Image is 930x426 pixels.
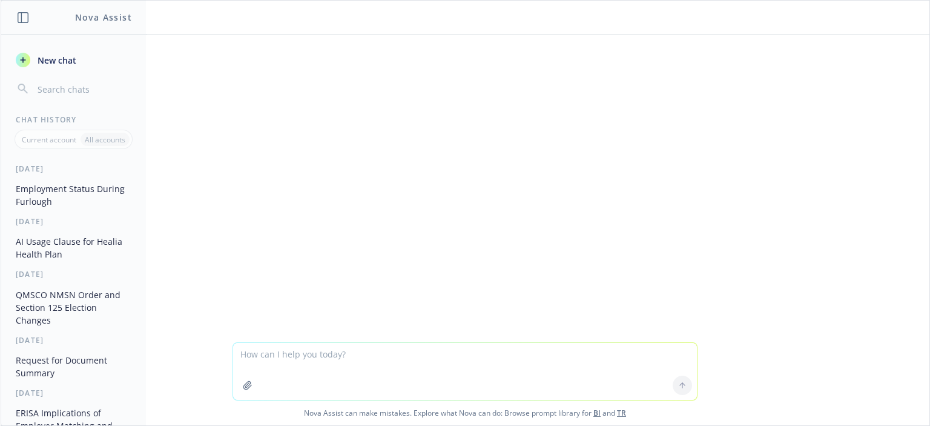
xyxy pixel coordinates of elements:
button: QMSCO NMSN Order and Section 125 Election Changes [11,285,136,330]
h1: Nova Assist [75,11,132,24]
button: New chat [11,49,136,71]
span: Nova Assist can make mistakes. Explore what Nova can do: Browse prompt library for and [5,401,925,425]
div: [DATE] [1,164,146,174]
button: Employment Status During Furlough [11,179,136,211]
div: [DATE] [1,269,146,279]
span: New chat [35,54,76,67]
div: [DATE] [1,216,146,227]
div: [DATE] [1,388,146,398]
div: Chat History [1,115,146,125]
p: All accounts [85,135,125,145]
p: Current account [22,135,76,145]
input: Search chats [35,81,131,98]
div: [DATE] [1,335,146,345]
a: BI [593,408,601,418]
button: AI Usage Clause for Healia Health Plan [11,231,136,264]
a: TR [617,408,626,418]
button: Request for Document Summary [11,350,136,383]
